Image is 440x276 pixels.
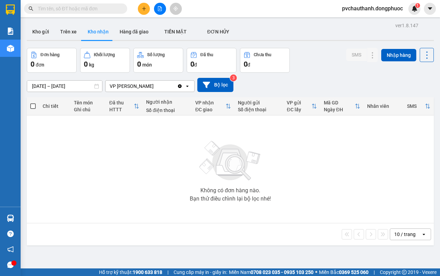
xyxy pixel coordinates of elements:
th: Toggle SortBy [106,97,143,115]
th: Toggle SortBy [192,97,234,115]
svg: Clear value [177,83,183,89]
span: 0 [190,60,194,68]
sup: 1 [415,3,420,8]
span: question-circle [7,231,14,237]
span: search [29,6,33,11]
div: SMS [407,103,425,109]
div: Số điện thoại [146,108,188,113]
span: 0 [244,60,247,68]
img: warehouse-icon [7,215,14,222]
div: 10 / trang [394,231,416,238]
span: TIỀN MẶT [164,29,187,34]
div: Bạn thử điều chỉnh lại bộ lọc nhé! [190,196,271,202]
span: Miền Nam [229,268,313,276]
div: Mã GD [324,100,355,105]
div: Người nhận [146,99,188,105]
sup: 3 [230,74,237,81]
div: Đã thu [109,100,134,105]
button: Trên xe [55,23,82,40]
div: Ngày ĐH [324,107,355,112]
span: Miền Bắc [319,268,368,276]
div: HTTT [109,107,134,112]
div: Đơn hàng [41,52,59,57]
button: file-add [154,3,166,15]
img: warehouse-icon [7,45,14,52]
svg: open [185,83,190,89]
button: Đơn hàng0đơn [27,48,77,73]
div: ver 1.8.147 [395,22,418,29]
span: đ [194,62,197,68]
span: plus [142,6,146,11]
input: Tìm tên, số ĐT hoặc mã đơn [38,5,119,12]
img: icon-new-feature [411,6,418,12]
span: 0 [137,60,141,68]
div: Đã thu [200,52,213,57]
img: svg+xml;base64,PHN2ZyBjbGFzcz0ibGlzdC1wbHVnX19zdmciIHhtbG5zPSJodHRwOi8vd3d3LnczLm9yZy8yMDAwL3N2Zy... [196,137,265,185]
button: Hàng đã giao [114,23,154,40]
button: SMS [346,49,367,61]
button: plus [138,3,150,15]
div: ĐC lấy [287,107,311,112]
button: caret-down [424,3,436,15]
div: ĐC giao [195,107,225,112]
th: Toggle SortBy [283,97,320,115]
div: Số điện thoại [238,107,280,112]
span: Cung cấp máy in - giấy in: [174,268,227,276]
div: Chưa thu [254,52,271,57]
input: Selected VP Châu Thành. [154,83,155,90]
button: aim [170,3,182,15]
button: Bộ lọc [197,78,233,92]
span: pvchauthanh.dongphuoc [337,4,408,13]
div: VP [PERSON_NAME] [110,83,154,90]
strong: 0708 023 035 - 0935 103 250 [251,269,313,275]
span: ⚪️ [315,271,317,274]
span: notification [7,246,14,253]
div: Số lượng [147,52,165,57]
div: Không có đơn hàng nào. [200,188,260,193]
th: Toggle SortBy [320,97,364,115]
div: VP nhận [195,100,225,105]
span: món [142,62,152,68]
button: Nhập hàng [381,49,416,61]
span: file-add [157,6,162,11]
th: Toggle SortBy [404,97,434,115]
svg: open [421,232,427,237]
span: Hỗ trợ kỹ thuật: [99,268,162,276]
div: Tên món [74,100,102,105]
span: | [167,268,168,276]
div: Nhân viên [367,103,400,109]
span: 0 [31,60,34,68]
input: Select a date range. [27,81,102,92]
span: đ [247,62,250,68]
span: | [374,268,375,276]
span: aim [173,6,178,11]
button: Đã thu0đ [187,48,236,73]
button: Kho gửi [27,23,55,40]
img: logo-vxr [6,4,15,15]
button: Kho nhận [82,23,114,40]
img: solution-icon [7,28,14,35]
div: VP gửi [287,100,311,105]
div: Người gửi [238,100,280,105]
span: copyright [402,270,407,275]
span: kg [89,62,94,68]
strong: 1900 633 818 [133,269,162,275]
button: Số lượng0món [133,48,183,73]
span: ĐƠN HỦY [207,29,229,34]
span: caret-down [427,6,433,12]
span: đơn [36,62,44,68]
button: Chưa thu0đ [240,48,290,73]
div: Ghi chú [74,107,102,112]
div: Chi tiết [43,103,67,109]
span: 1 [416,3,419,8]
span: 0 [84,60,88,68]
span: message [7,262,14,268]
strong: 0369 525 060 [339,269,368,275]
button: Khối lượng0kg [80,48,130,73]
div: Khối lượng [94,52,115,57]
